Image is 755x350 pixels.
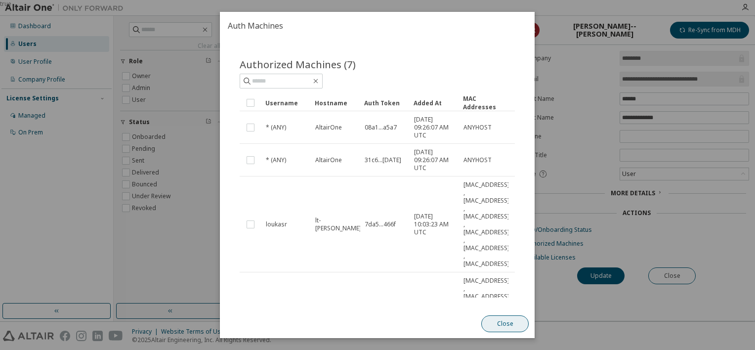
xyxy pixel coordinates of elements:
[414,116,455,139] span: [DATE] 09:26:07 AM UTC
[266,156,286,164] span: * (ANY)
[266,220,287,228] span: loukasr
[365,156,401,164] span: 31c6...[DATE]
[414,95,455,111] div: Added At
[266,124,286,131] span: * (ANY)
[365,124,397,131] span: 08a1...a5a7
[364,95,406,111] div: Auth Token
[463,156,492,164] span: ANYHOST
[240,57,356,71] span: Authorized Machines (7)
[482,315,529,332] button: Close
[315,124,342,131] span: AltairOne
[414,148,455,172] span: [DATE] 09:26:07 AM UTC
[414,213,455,236] span: [DATE] 10:03:23 AM UTC
[365,220,396,228] span: 7da5...466f
[220,12,535,40] h2: Auth Machines
[463,124,492,131] span: ANYHOST
[315,156,342,164] span: AltairOne
[463,181,509,268] span: [MAC_ADDRESS] , [MAC_ADDRESS] , [MAC_ADDRESS] , [MAC_ADDRESS] , [MAC_ADDRESS] , [MAC_ADDRESS]
[315,95,356,111] div: Hostname
[265,95,307,111] div: Username
[315,217,361,232] span: lt-[PERSON_NAME]
[463,94,504,111] div: MAC Addresses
